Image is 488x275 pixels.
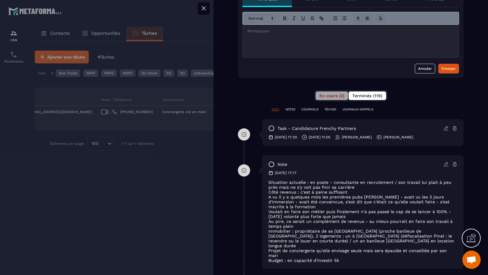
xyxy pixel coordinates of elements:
[342,135,372,140] p: [PERSON_NAME]
[316,91,348,100] button: En cours (2)
[268,229,457,248] p: Immobilier : propriétaire de sa [GEOGRAPHIC_DATA] (proche banlieue de [GEOGRAPHIC_DATA]), 2 logem...
[278,126,356,131] p: task - Candidature Frenchy Partners
[415,64,435,73] button: Annuler
[278,162,287,167] p: note
[301,107,318,112] p: COURRIELS
[342,107,373,112] p: JOURNAUX D'APPELS
[442,66,456,72] div: Envoyer
[383,135,413,140] p: [PERSON_NAME]
[268,209,457,219] p: Voulait en faire son métier puis finalement n'a pas passé le cap de se lancer à 100% - [DATE] vol...
[268,258,457,263] p: Budget : en capacité d'investir 5k
[268,190,457,195] p: Côté revenus : c'est à peine suffisant
[325,107,336,112] p: TÂCHES
[271,107,279,112] p: TOUT
[285,107,295,112] p: NOTES
[319,93,344,98] span: En cours (2)
[438,64,459,73] button: Envoyer
[462,251,481,269] div: Ouvrir le chat
[309,135,330,140] p: [DATE] 11:00
[275,135,297,140] p: [DATE] 17:20
[268,219,457,229] p: Au pire, ce serait un complément de revenus - au mieux pourrait en faire son travail à temps plein
[349,91,386,100] button: Terminés (119)
[352,93,382,98] span: Terminés (119)
[275,170,296,175] p: [DATE] 17:17
[268,248,457,258] p: Projet de conciergerie qu'elle envisage seule mais sera épaulée et conseillée par son mari
[268,180,457,190] p: Situation actuelle : en poste - consultante en recrutement / son travail lui plait à peu près mai...
[268,195,457,209] p: A vu il y a quelques mois les premières pubs [PERSON_NAME] - avait vu les 3 jours d'immersion - a...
